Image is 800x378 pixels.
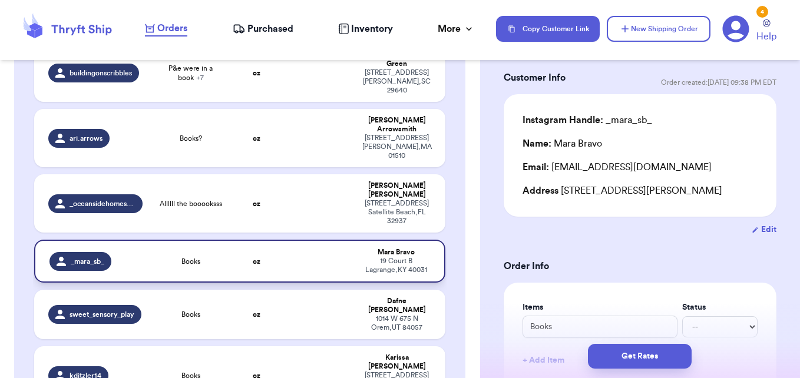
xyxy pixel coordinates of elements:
div: Mara Bravo [362,248,431,257]
span: Allllll the booooksss [160,199,222,208]
span: Email: [523,163,549,172]
span: Books [181,310,200,319]
label: Status [682,301,758,313]
span: P&e were in a book [157,64,225,82]
span: buildingonscribbles [70,68,132,78]
span: Inventory [351,22,393,36]
span: Address [523,186,558,195]
strong: oz [253,258,260,265]
span: + 7 [196,74,204,81]
span: Purchased [247,22,293,36]
span: Books [181,257,200,266]
strong: oz [253,200,260,207]
span: Name: [523,139,551,148]
h3: Customer Info [504,71,566,85]
button: Edit [752,224,776,236]
div: _mara_sb_ [523,113,652,127]
div: Dafne [PERSON_NAME] [362,297,432,314]
span: Instagram Handle: [523,115,603,125]
button: New Shipping Order [607,16,710,42]
div: More [438,22,475,36]
div: [PERSON_NAME] Arrowsmith [362,116,432,134]
div: Karissa [PERSON_NAME] [362,353,432,371]
a: Inventory [338,22,393,36]
div: Mara Bravo [523,137,602,151]
span: Orders [157,21,187,35]
strong: oz [253,311,260,318]
span: ari.arrows [70,134,103,143]
div: 19 Court B Lagrange , KY 40031 [362,257,431,274]
div: [STREET_ADDRESS] [PERSON_NAME] , SC 29640 [362,68,432,95]
strong: oz [253,69,260,77]
div: [STREET_ADDRESS] Satellite Beach , FL 32937 [362,199,432,226]
div: 4 [756,6,768,18]
a: Purchased [233,22,293,36]
span: sweet_sensory_play [70,310,134,319]
strong: oz [253,135,260,142]
button: Get Rates [588,344,692,369]
div: 1014 W 675 N Orem , UT 84057 [362,314,432,332]
span: _mara_sb_ [71,257,104,266]
div: [EMAIL_ADDRESS][DOMAIN_NAME] [523,160,758,174]
label: Items [523,301,677,313]
span: Order created: [DATE] 09:38 PM EDT [661,78,776,87]
div: [PERSON_NAME] [PERSON_NAME] [362,181,432,199]
a: Orders [145,21,187,37]
div: [STREET_ADDRESS][PERSON_NAME] [523,184,758,198]
span: _oceansidehomeschool [70,199,135,208]
h3: Order Info [504,259,776,273]
a: 4 [722,15,749,42]
div: [STREET_ADDRESS] [PERSON_NAME] , MA 01510 [362,134,432,160]
button: Copy Customer Link [496,16,600,42]
a: Help [756,19,776,44]
span: Books? [180,134,202,143]
span: Help [756,29,776,44]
